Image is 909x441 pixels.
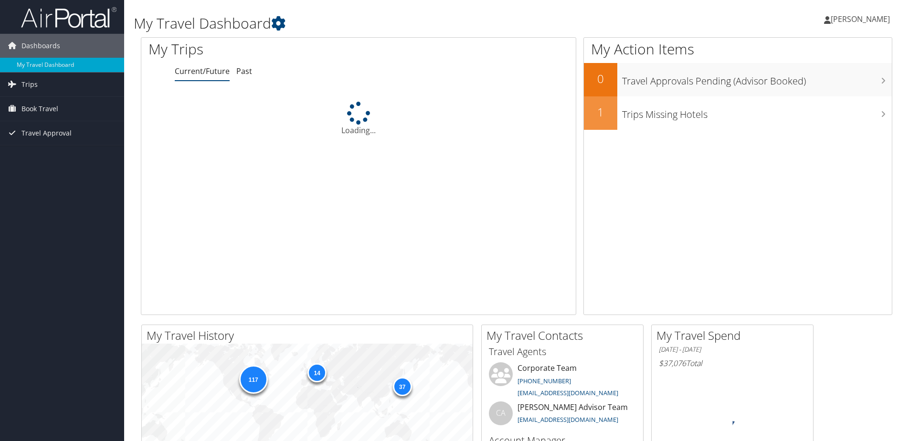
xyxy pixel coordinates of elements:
[484,401,641,432] li: [PERSON_NAME] Advisor Team
[21,121,72,145] span: Travel Approval
[584,39,892,59] h1: My Action Items
[584,63,892,96] a: 0Travel Approvals Pending (Advisor Booked)
[518,415,618,424] a: [EMAIL_ADDRESS][DOMAIN_NAME]
[175,66,230,76] a: Current/Future
[21,34,60,58] span: Dashboards
[584,104,617,120] h2: 1
[584,96,892,130] a: 1Trips Missing Hotels
[518,377,571,385] a: [PHONE_NUMBER]
[518,388,618,397] a: [EMAIL_ADDRESS][DOMAIN_NAME]
[307,363,327,382] div: 14
[831,14,890,24] span: [PERSON_NAME]
[148,39,388,59] h1: My Trips
[486,327,643,344] h2: My Travel Contacts
[147,327,473,344] h2: My Travel History
[484,362,641,401] li: Corporate Team
[141,102,576,136] div: Loading...
[489,345,636,358] h3: Travel Agents
[622,103,892,121] h3: Trips Missing Hotels
[584,71,617,87] h2: 0
[134,13,644,33] h1: My Travel Dashboard
[659,358,806,368] h6: Total
[236,66,252,76] a: Past
[21,6,116,29] img: airportal-logo.png
[239,365,267,394] div: 117
[656,327,813,344] h2: My Travel Spend
[622,70,892,88] h3: Travel Approvals Pending (Advisor Booked)
[21,73,38,96] span: Trips
[489,401,513,425] div: CA
[21,97,58,121] span: Book Travel
[659,345,806,354] h6: [DATE] - [DATE]
[659,358,686,368] span: $37,076
[392,377,412,396] div: 37
[824,5,899,33] a: [PERSON_NAME]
